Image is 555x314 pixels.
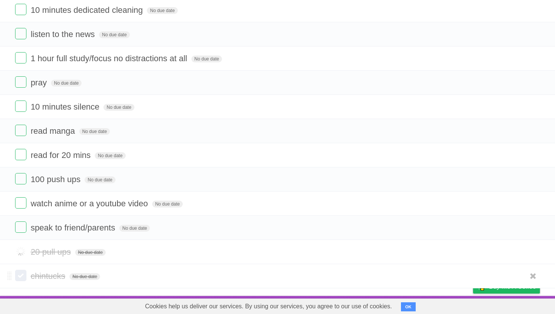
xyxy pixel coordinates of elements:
span: No due date [69,273,100,280]
label: Done [15,76,26,88]
span: No due date [51,80,82,87]
span: chintucks [31,271,67,281]
span: listen to the news [31,29,97,39]
span: No due date [147,7,177,14]
span: read for 20 mins [31,150,92,160]
button: OK [401,302,416,311]
span: No due date [191,56,222,62]
label: Done [15,149,26,160]
span: Cookies help us deliver our services. By using our services, you agree to our use of cookies. [137,299,399,314]
span: 20 pull ups [31,247,72,257]
label: Done [15,4,26,15]
span: No due date [75,249,106,256]
span: 100 push ups [31,175,82,184]
span: No due date [95,152,125,159]
label: Done [15,221,26,233]
label: Done [15,125,26,136]
label: Done [15,52,26,63]
span: watch anime or a youtube video [31,199,150,208]
a: Terms [438,298,454,312]
a: Suggest a feature [492,298,540,312]
label: Done [15,197,26,209]
span: 10 minutes silence [31,102,101,111]
span: No due date [99,31,129,38]
span: 1 hour full study/focus no distractions at all [31,54,189,63]
span: No due date [79,128,110,135]
span: speak to friend/parents [31,223,117,232]
label: Done [15,28,26,39]
a: Developers [398,298,428,312]
a: Privacy [463,298,483,312]
span: 10 minutes dedicated cleaning [31,5,145,15]
a: About [373,298,388,312]
label: Done [15,101,26,112]
span: No due date [119,225,150,232]
label: Done [15,173,26,184]
span: No due date [152,201,183,207]
label: Done [15,270,26,281]
span: read manga [31,126,77,136]
label: Done [15,246,26,257]
span: No due date [85,176,115,183]
span: Buy me a coffee [489,280,536,293]
span: pray [31,78,49,87]
span: No due date [103,104,134,111]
